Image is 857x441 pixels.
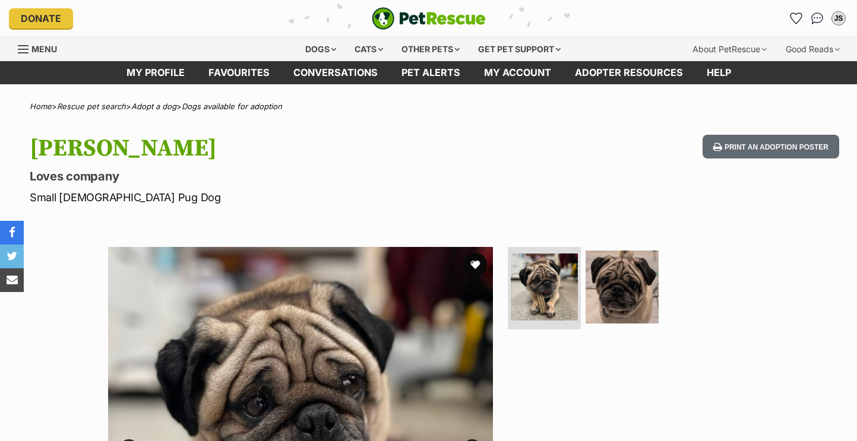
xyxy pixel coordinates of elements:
[9,8,73,28] a: Donate
[182,101,282,111] a: Dogs available for adoption
[346,37,391,61] div: Cats
[390,61,472,84] a: Pet alerts
[31,44,57,54] span: Menu
[472,61,563,84] a: My account
[393,37,468,61] div: Other pets
[833,12,845,24] div: JS
[808,9,827,28] a: Conversations
[30,101,52,111] a: Home
[282,61,390,84] a: conversations
[372,7,486,30] a: PetRescue
[777,37,848,61] div: Good Reads
[586,250,659,323] img: Photo of Sir Slug
[197,61,282,84] a: Favourites
[786,9,805,28] a: Favourites
[297,37,344,61] div: Dogs
[511,253,578,321] img: Photo of Sir Slug
[30,135,523,162] h1: [PERSON_NAME]
[57,101,126,111] a: Rescue pet search
[811,12,824,24] img: chat-41dd97257d64d25036548639549fe6c8038ab92f7586957e7f3b1b290dea8141.svg
[30,189,523,205] p: Small [DEMOGRAPHIC_DATA] Pug Dog
[372,7,486,30] img: logo-e224e6f780fb5917bec1dbf3a21bbac754714ae5b6737aabdf751b685950b380.svg
[131,101,176,111] a: Adopt a dog
[18,37,65,59] a: Menu
[463,253,487,277] button: favourite
[829,9,848,28] button: My account
[470,37,569,61] div: Get pet support
[703,135,839,159] button: Print an adoption poster
[684,37,775,61] div: About PetRescue
[695,61,743,84] a: Help
[786,9,848,28] ul: Account quick links
[563,61,695,84] a: Adopter resources
[30,168,523,185] p: Loves company
[115,61,197,84] a: My profile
